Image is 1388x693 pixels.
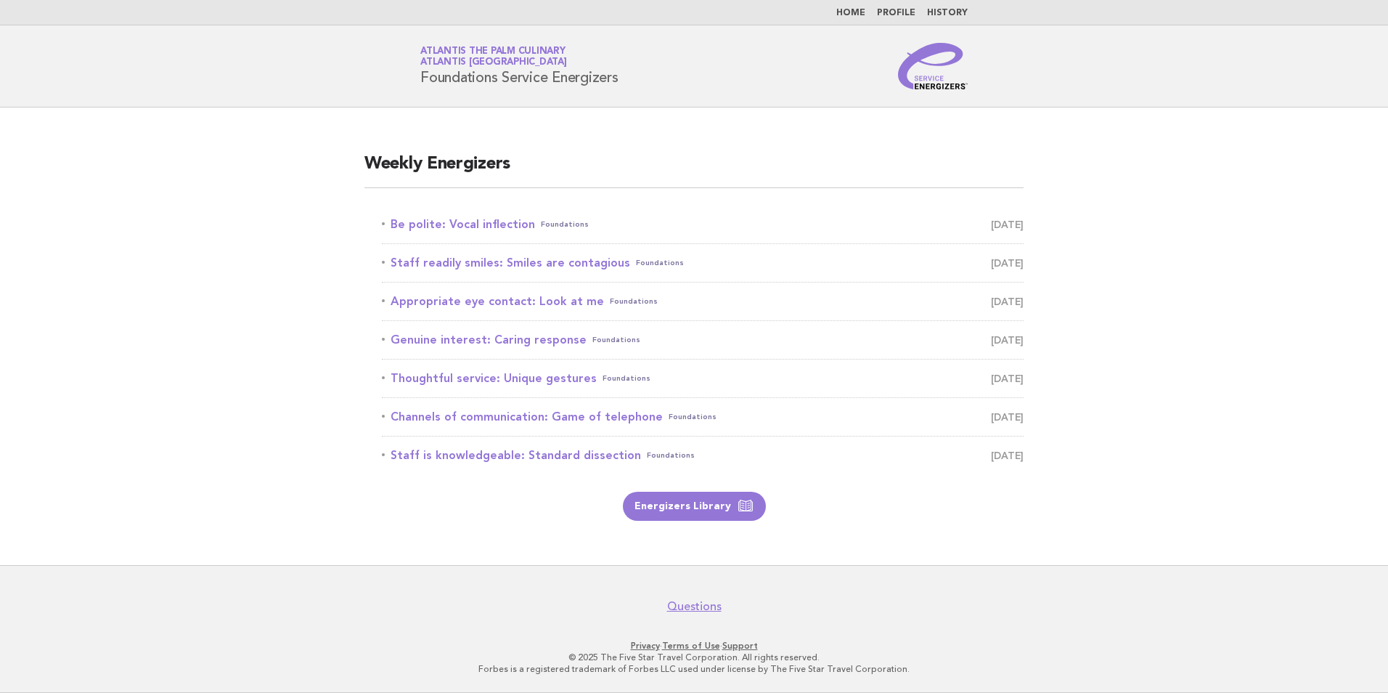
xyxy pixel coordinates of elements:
[382,407,1024,427] a: Channels of communication: Game of telephoneFoundations [DATE]
[382,330,1024,350] a: Genuine interest: Caring responseFoundations [DATE]
[382,445,1024,466] a: Staff is knowledgeable: Standard dissectionFoundations [DATE]
[669,407,717,427] span: Foundations
[382,253,1024,273] a: Staff readily smiles: Smiles are contagiousFoundations [DATE]
[250,640,1138,652] p: · ·
[927,9,968,17] a: History
[636,253,684,273] span: Foundations
[250,663,1138,675] p: Forbes is a registered trademark of Forbes LLC used under license by The Five Star Travel Corpora...
[647,445,695,466] span: Foundations
[991,330,1024,350] span: [DATE]
[592,330,640,350] span: Foundations
[420,46,567,67] a: Atlantis The Palm CulinaryAtlantis [GEOGRAPHIC_DATA]
[662,641,720,651] a: Terms of Use
[991,445,1024,466] span: [DATE]
[991,253,1024,273] span: [DATE]
[722,641,758,651] a: Support
[877,9,915,17] a: Profile
[250,652,1138,663] p: © 2025 The Five Star Travel Corporation. All rights reserved.
[364,153,1024,188] h2: Weekly Energizers
[991,291,1024,312] span: [DATE]
[623,492,766,521] a: Energizers Library
[420,58,567,68] span: Atlantis [GEOGRAPHIC_DATA]
[603,368,650,389] span: Foundations
[382,291,1024,312] a: Appropriate eye contact: Look at meFoundations [DATE]
[667,599,722,614] a: Questions
[420,47,619,85] h1: Foundations Service Energizers
[382,214,1024,235] a: Be polite: Vocal inflectionFoundations [DATE]
[991,368,1024,389] span: [DATE]
[991,214,1024,235] span: [DATE]
[991,407,1024,427] span: [DATE]
[610,291,658,312] span: Foundations
[631,641,660,651] a: Privacy
[541,214,589,235] span: Foundations
[836,9,865,17] a: Home
[382,368,1024,389] a: Thoughtful service: Unique gesturesFoundations [DATE]
[898,43,968,89] img: Service Energizers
